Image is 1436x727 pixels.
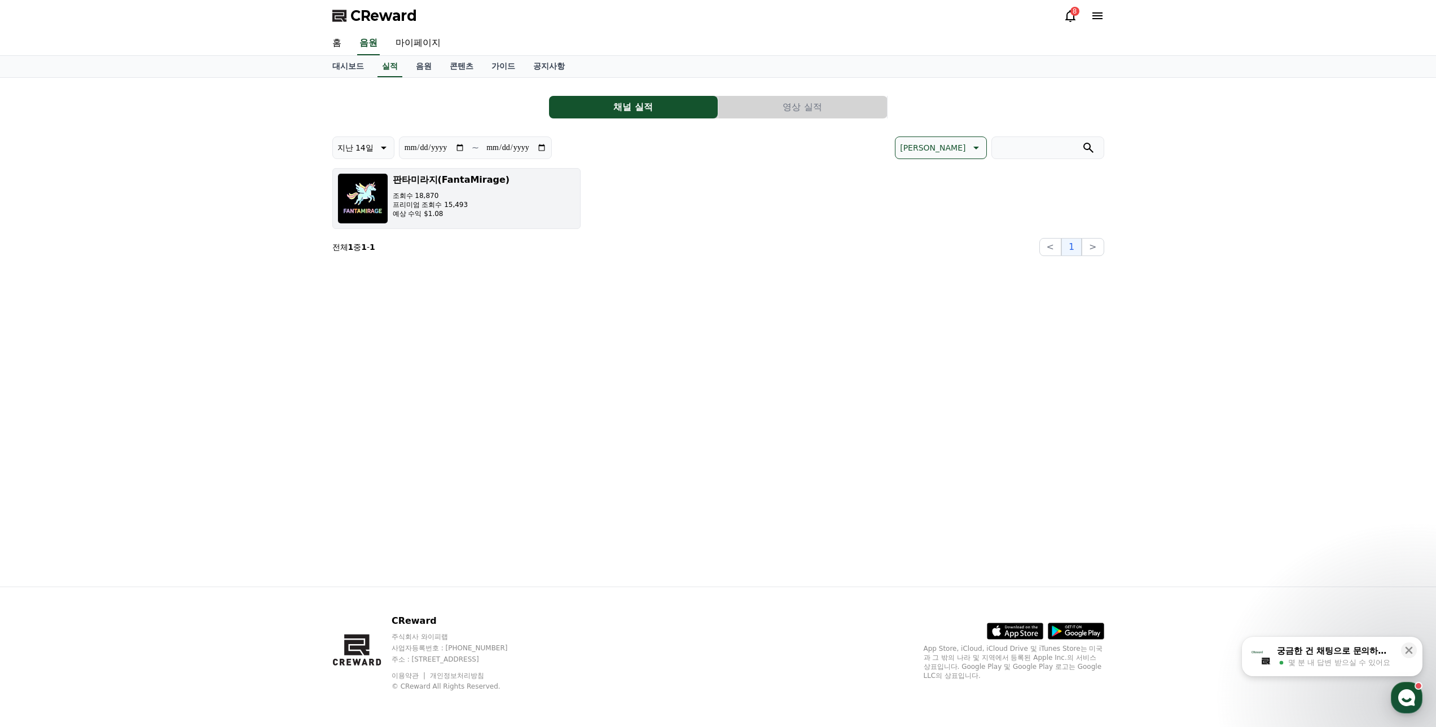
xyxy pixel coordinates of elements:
span: 홈 [36,374,42,384]
a: 홈 [323,32,350,55]
a: 콘텐츠 [441,56,482,77]
p: 프리미엄 조회수 15,493 [393,200,510,209]
a: 실적 [377,56,402,77]
button: < [1039,238,1061,256]
a: 설정 [146,358,217,386]
a: 대시보드 [323,56,373,77]
a: 음원 [407,56,441,77]
p: App Store, iCloud, iCloud Drive 및 iTunes Store는 미국과 그 밖의 나라 및 지역에서 등록된 Apple Inc.의 서비스 상표입니다. Goo... [924,644,1104,680]
p: CReward [392,614,529,628]
strong: 1 [348,243,354,252]
p: 전체 중 - [332,241,375,253]
button: 영상 실적 [718,96,887,118]
p: 사업자등록번호 : [PHONE_NUMBER] [392,644,529,653]
button: > [1082,238,1104,256]
a: 공지사항 [524,56,574,77]
span: 설정 [174,374,188,384]
a: 8 [1064,9,1077,23]
strong: 1 [361,243,367,252]
a: 대화 [74,358,146,386]
a: 개인정보처리방침 [430,672,484,680]
button: [PERSON_NAME] [895,136,986,159]
span: CReward [350,7,417,25]
p: ~ [472,141,479,155]
p: 지난 14일 [337,140,374,156]
a: 홈 [3,358,74,386]
p: 주소 : [STREET_ADDRESS] [392,655,529,664]
h3: 판타미라지(FantaMirage) [393,173,510,187]
p: 주식회사 와이피랩 [392,632,529,641]
button: 지난 14일 [332,136,394,159]
p: © CReward All Rights Reserved. [392,682,529,691]
button: 판타미라지(FantaMirage) 조회수 18,870 프리미엄 조회수 15,493 예상 수익 $1.08 [332,168,581,229]
a: 마이페이지 [387,32,450,55]
span: 대화 [103,375,117,384]
p: [PERSON_NAME] [900,140,965,156]
a: 음원 [357,32,380,55]
button: 채널 실적 [549,96,718,118]
button: 1 [1061,238,1082,256]
a: CReward [332,7,417,25]
p: 조회수 18,870 [393,191,510,200]
a: 이용약관 [392,672,427,680]
div: 8 [1070,7,1079,16]
a: 가이드 [482,56,524,77]
img: 판타미라지(FantaMirage) [337,173,388,224]
p: 예상 수익 $1.08 [393,209,510,218]
strong: 1 [370,243,375,252]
